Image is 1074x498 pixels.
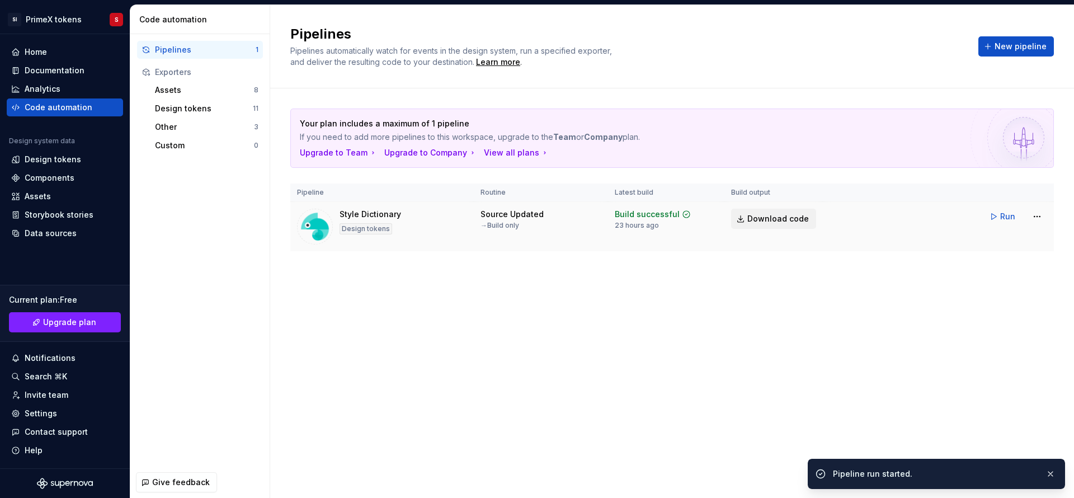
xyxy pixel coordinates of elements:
div: Source Updated [481,209,544,220]
div: Notifications [25,353,76,364]
th: Pipeline [290,184,474,202]
button: Pipelines1 [137,41,263,59]
div: Data sources [25,228,77,239]
button: SIPrimeX tokensS [2,7,128,31]
a: Design tokens [7,151,123,168]
button: Upgrade to Team [300,147,378,158]
div: Documentation [25,65,84,76]
div: Custom [155,140,254,151]
div: Pipelines [155,44,256,55]
th: Routine [474,184,608,202]
div: Code automation [139,14,265,25]
div: Assets [25,191,51,202]
div: PrimeX tokens [26,14,82,25]
div: Other [155,121,254,133]
button: Upgrade to Company [384,147,477,158]
div: 0 [254,141,258,150]
div: 8 [254,86,258,95]
p: If you need to add more pipelines to this workspace, upgrade to the or plan. [300,131,966,143]
a: Assets [7,187,123,205]
a: Learn more [476,57,520,68]
div: Code automation [25,102,92,113]
a: Documentation [7,62,123,79]
div: Current plan : Free [9,294,121,306]
button: Give feedback [136,472,217,492]
span: Run [1000,211,1015,222]
a: Analytics [7,80,123,98]
button: Help [7,441,123,459]
div: 23 hours ago [615,221,659,230]
a: Upgrade plan [9,312,121,332]
a: Data sources [7,224,123,242]
a: Components [7,169,123,187]
button: Design tokens11 [150,100,263,118]
div: Design system data [9,137,75,145]
button: Other3 [150,118,263,136]
button: View all plans [484,147,549,158]
div: Assets [155,84,254,96]
a: Code automation [7,98,123,116]
button: New pipeline [978,36,1054,57]
button: Assets8 [150,81,263,99]
div: 1 [256,45,258,54]
a: Home [7,43,123,61]
a: Settings [7,405,123,422]
div: Home [25,46,47,58]
div: → Build only [481,221,519,230]
span: Download code [747,213,809,224]
div: Exporters [155,67,258,78]
div: 3 [254,123,258,131]
span: Pipelines automatically watch for events in the design system, run a specified exporter, and deli... [290,46,614,67]
a: Invite team [7,386,123,404]
div: Design tokens [155,103,253,114]
div: Components [25,172,74,184]
div: Style Dictionary [340,209,401,220]
div: Design tokens [340,223,392,234]
p: Your plan includes a maximum of 1 pipeline [300,118,966,129]
button: Run [984,206,1023,227]
svg: Supernova Logo [37,478,93,489]
div: SI [8,13,21,26]
div: Storybook stories [25,209,93,220]
div: Contact support [25,426,88,438]
div: Search ⌘K [25,371,67,382]
button: Custom0 [150,137,263,154]
h2: Pipelines [290,25,965,43]
th: Latest build [608,184,724,202]
button: Search ⌘K [7,368,123,386]
a: Download code [731,209,816,229]
div: Invite team [25,389,68,401]
strong: Team [553,132,576,142]
div: Build successful [615,209,680,220]
div: 11 [253,104,258,113]
div: Help [25,445,43,456]
div: S [115,15,119,24]
span: Upgrade plan [43,317,96,328]
span: New pipeline [995,41,1047,52]
strong: Company [584,132,623,142]
span: . [474,58,522,67]
div: Settings [25,408,57,419]
div: Pipeline run started. [833,468,1037,480]
button: Notifications [7,349,123,367]
div: Design tokens [25,154,81,165]
th: Build output [724,184,823,202]
a: Storybook stories [7,206,123,224]
button: Contact support [7,423,123,441]
span: Give feedback [152,477,210,488]
div: Analytics [25,83,60,95]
